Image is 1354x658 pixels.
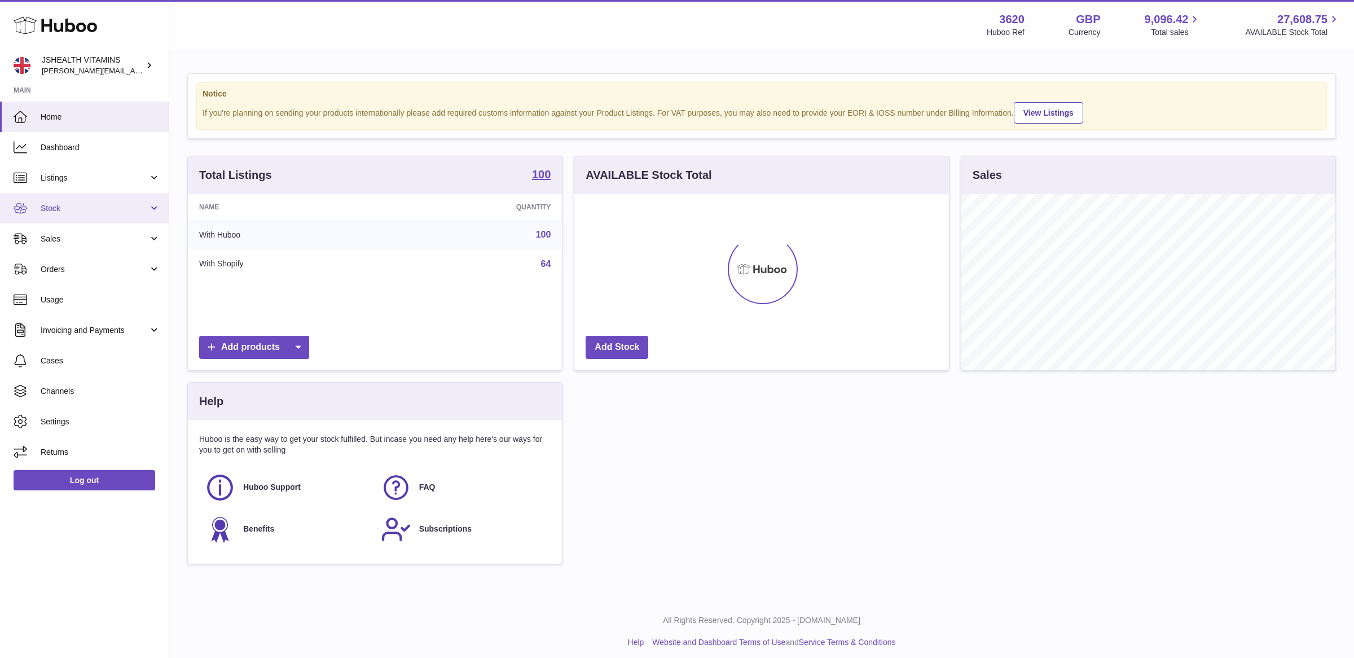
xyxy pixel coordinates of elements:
img: francesca@jshealthvitamins.com [14,57,30,74]
p: Huboo is the easy way to get your stock fulfilled. But incase you need any help here's our ways f... [199,434,551,455]
div: Huboo Ref [987,27,1025,38]
th: Name [188,194,390,220]
th: Quantity [390,194,562,220]
a: 100 [536,230,551,239]
span: [PERSON_NAME][EMAIL_ADDRESS][DOMAIN_NAME] [42,66,226,75]
div: If you're planning on sending your products internationally please add required customs informati... [203,100,1321,124]
a: FAQ [381,472,546,503]
span: FAQ [419,482,436,493]
a: Help [628,638,644,647]
span: Orders [41,264,148,275]
span: Returns [41,447,160,458]
strong: GBP [1076,12,1100,27]
a: Log out [14,470,155,490]
a: Subscriptions [381,514,546,545]
li: and [648,637,895,648]
span: Benefits [243,524,274,534]
span: Invoicing and Payments [41,325,148,336]
a: 64 [541,259,551,269]
span: Channels [41,386,160,397]
a: Benefits [205,514,370,545]
div: JSHEALTH VITAMINS [42,55,143,76]
strong: 3620 [999,12,1025,27]
span: Subscriptions [419,524,472,534]
td: With Shopify [188,249,390,279]
span: AVAILABLE Stock Total [1245,27,1340,38]
a: Website and Dashboard Terms of Use [652,638,785,647]
div: Currency [1069,27,1101,38]
a: 9,096.42 Total sales [1145,12,1202,38]
span: 27,608.75 [1277,12,1327,27]
a: Add products [199,336,309,359]
span: Huboo Support [243,482,301,493]
a: Huboo Support [205,472,370,503]
span: Stock [41,203,148,214]
h3: AVAILABLE Stock Total [586,168,711,183]
a: 27,608.75 AVAILABLE Stock Total [1245,12,1340,38]
a: View Listings [1014,102,1083,124]
span: Listings [41,173,148,183]
a: Service Terms & Conditions [799,638,896,647]
a: 100 [532,169,551,182]
span: Cases [41,356,160,366]
span: Home [41,112,160,122]
h3: Sales [973,168,1002,183]
span: Total sales [1151,27,1201,38]
strong: 100 [532,169,551,180]
td: With Huboo [188,220,390,249]
h3: Help [199,394,223,409]
p: All Rights Reserved. Copyright 2025 - [DOMAIN_NAME] [178,615,1345,626]
span: Sales [41,234,148,244]
span: 9,096.42 [1145,12,1189,27]
span: Usage [41,295,160,305]
strong: Notice [203,89,1321,99]
span: Dashboard [41,142,160,153]
span: Settings [41,416,160,427]
a: Add Stock [586,336,648,359]
h3: Total Listings [199,168,272,183]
